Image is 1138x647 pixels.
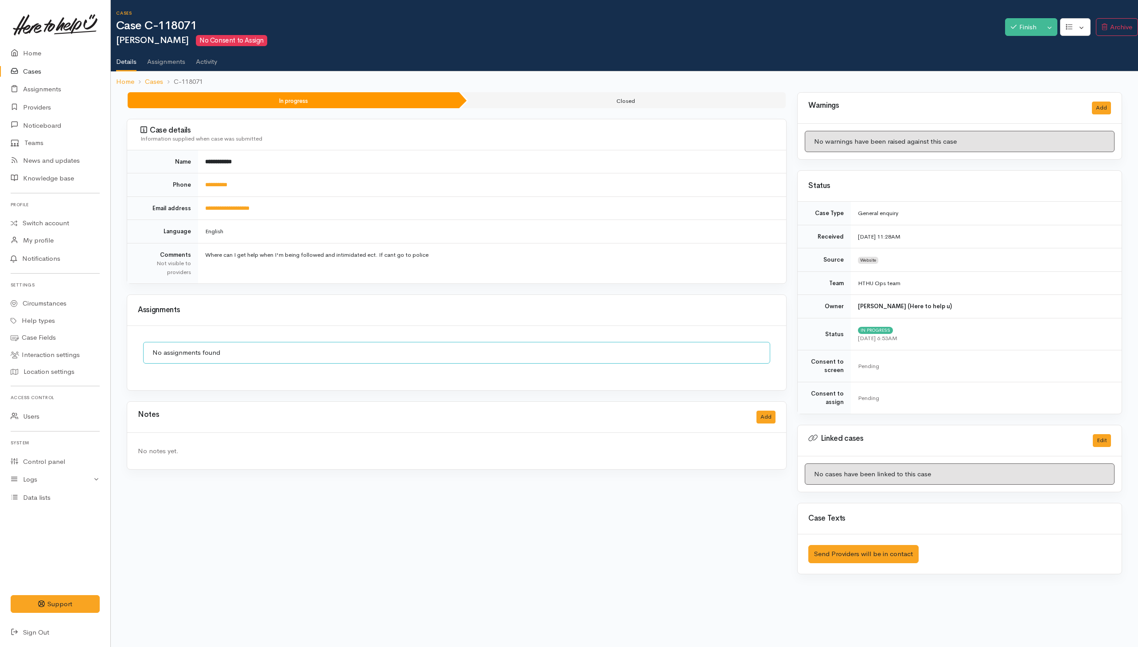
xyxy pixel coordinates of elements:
[461,92,786,108] li: Closed
[1005,18,1042,36] button: Finish
[140,126,776,135] h3: Case details
[805,131,1115,153] div: No warnings have been raised against this case
[798,271,851,295] td: Team
[858,334,1111,343] div: [DATE] 6:53AM
[798,382,851,414] td: Consent to assign
[198,243,786,283] td: Where can I get help when I'm being followed and intimidated ect. If cant go to police
[11,199,100,211] h6: Profile
[808,545,919,563] button: Send Providers will be in contact
[116,77,134,87] a: Home
[196,46,217,71] a: Activity
[858,302,952,310] b: [PERSON_NAME] (Here to help u)
[798,225,851,248] td: Received
[808,434,1082,443] h3: Linked cases
[858,257,878,264] span: Website
[138,306,776,314] h3: Assignments
[140,134,776,143] div: Information supplied when case was submitted
[11,279,100,291] h6: Settings
[851,202,1122,225] td: General enquiry
[798,295,851,318] td: Owner
[805,463,1115,485] div: No cases have been linked to this case
[147,46,185,71] a: Assignments
[127,220,198,243] td: Language
[1092,102,1111,114] button: Add
[127,243,198,283] td: Comments
[1093,434,1111,447] button: Edit
[138,446,776,456] div: No notes yet.
[858,362,1111,371] div: Pending
[798,318,851,350] td: Status
[138,411,159,423] h3: Notes
[808,182,1111,190] h3: Status
[858,279,900,287] span: HTHU Ops team
[116,35,1005,46] h2: [PERSON_NAME]
[798,202,851,225] td: Case Type
[11,392,100,404] h6: Access control
[127,196,198,220] td: Email address
[11,437,100,449] h6: System
[145,77,163,87] a: Cases
[11,595,100,613] button: Support
[116,20,1005,32] h1: Case C-118071
[798,248,851,272] td: Source
[111,71,1138,92] nav: breadcrumb
[163,77,203,87] li: C-118071
[858,327,893,334] span: In progress
[808,102,1081,110] h3: Warnings
[127,173,198,197] td: Phone
[756,411,776,423] button: Add
[143,342,770,364] div: No assignments found
[858,394,1111,403] div: Pending
[198,220,786,243] td: English
[1096,18,1138,36] button: Archive
[808,514,1111,523] h3: Case Texts
[138,259,191,276] div: Not visible to providers
[128,92,459,108] li: In progress
[116,46,136,72] a: Details
[798,350,851,382] td: Consent to screen
[116,11,1005,16] h6: Cases
[196,35,267,46] span: No Consent to Assign
[858,233,900,240] time: [DATE] 11:28AM
[127,150,198,173] td: Name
